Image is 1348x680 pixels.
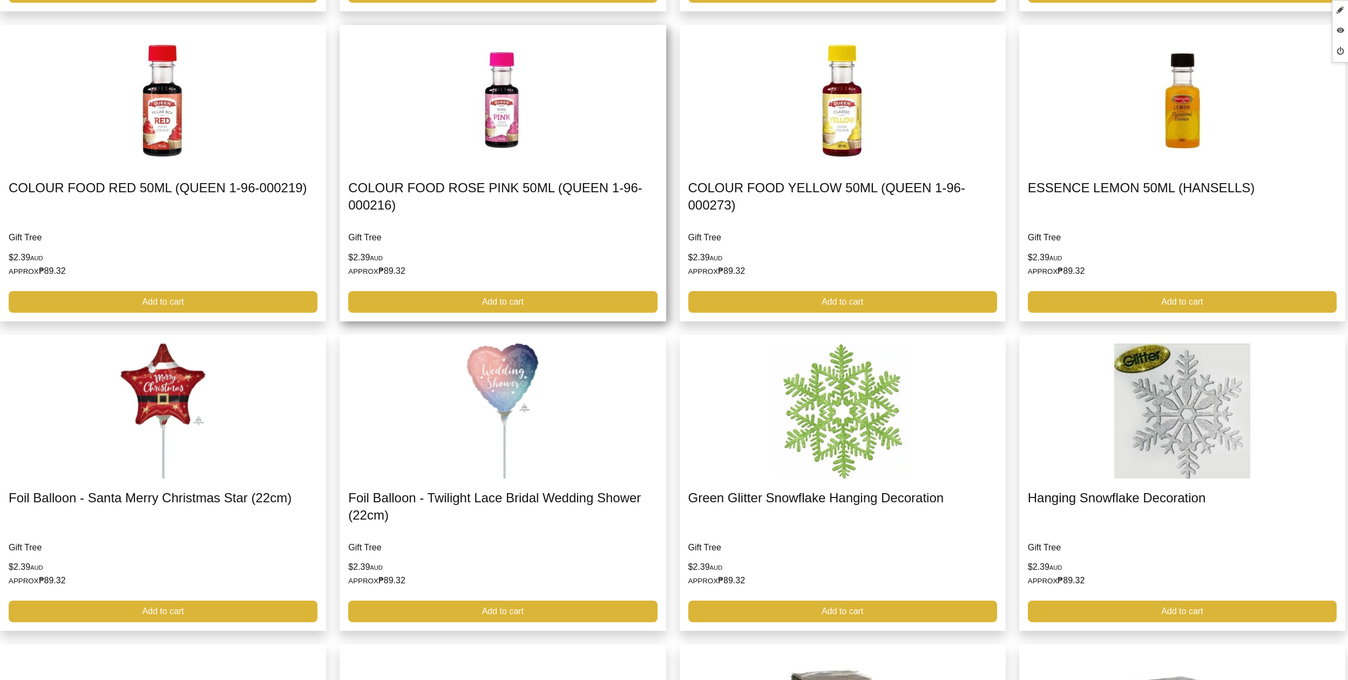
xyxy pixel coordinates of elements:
a: Add to cart [688,601,997,622]
a: Add to cart [688,291,997,313]
a: Add to cart [1028,291,1337,313]
a: Add to cart [348,291,657,313]
a: Add to cart [348,601,657,622]
a: Add to cart [9,291,317,313]
a: Add to cart [9,601,317,622]
a: Add to cart [1028,601,1337,622]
